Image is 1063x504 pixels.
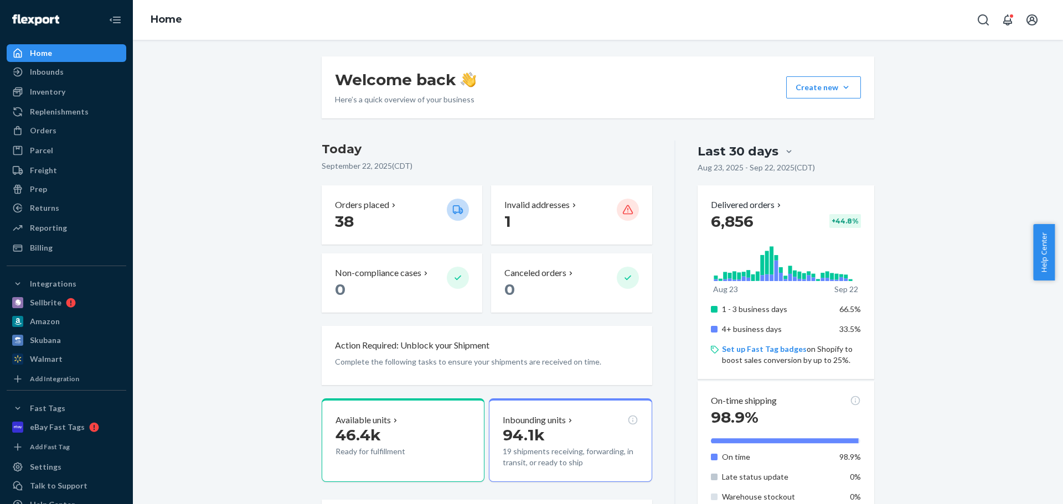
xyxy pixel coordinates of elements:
a: Home [7,44,126,62]
div: Billing [30,242,53,253]
button: Open notifications [997,9,1019,31]
p: Invalid addresses [504,199,570,211]
p: Sep 22 [834,284,858,295]
span: 38 [335,212,354,231]
div: Orders [30,125,56,136]
p: 19 shipments receiving, forwarding, in transit, or ready to ship [503,446,638,468]
div: Amazon [30,316,60,327]
a: Replenishments [7,103,126,121]
button: Help Center [1033,224,1055,280]
span: 98.9% [711,408,758,427]
p: on Shopify to boost sales conversion by up to 25%. [722,344,861,366]
button: Non-compliance cases 0 [322,253,482,313]
p: Here’s a quick overview of your business [335,94,476,105]
a: Home [151,13,182,25]
span: 1 [504,212,511,231]
a: Inbounds [7,63,126,81]
img: Flexport logo [12,14,59,25]
div: Home [30,48,52,59]
p: Canceled orders [504,267,566,279]
div: Talk to Support [30,480,87,491]
img: hand-wave emoji [461,72,476,87]
span: 94.1k [503,425,545,444]
button: Orders placed 38 [322,185,482,245]
p: Aug 23 [713,284,738,295]
iframe: Opens a widget where you can chat to one of our agents [993,471,1052,498]
button: Create new [786,76,861,98]
div: Integrations [30,278,76,289]
a: Add Fast Tag [7,440,126,454]
button: Canceled orders 0 [491,253,652,313]
a: Sellbrite [7,294,126,311]
div: Last 30 days [698,143,778,160]
div: Skubana [30,335,61,346]
p: 4+ business days [722,324,831,335]
div: Prep [30,184,47,195]
span: 66.5% [839,304,861,314]
div: Settings [30,461,61,472]
p: Aug 23, 2025 - Sep 22, 2025 ( CDT ) [698,162,815,173]
p: Orders placed [335,199,389,211]
a: Skubana [7,331,126,349]
p: Action Required: Unblock your Shipment [335,339,489,352]
a: Parcel [7,142,126,159]
div: Inbounds [30,66,64,77]
a: Walmart [7,350,126,368]
a: Freight [7,162,126,179]
button: Integrations [7,275,126,293]
p: Inbounding units [503,414,566,427]
div: Walmart [30,354,63,365]
button: Fast Tags [7,399,126,417]
span: 46.4k [336,425,381,444]
p: On-time shipping [711,394,777,407]
div: Fast Tags [30,403,65,414]
h3: Today [322,141,652,158]
button: Open Search Box [972,9,994,31]
div: eBay Fast Tags [30,422,85,433]
div: Add Integration [30,374,79,383]
p: September 22, 2025 ( CDT ) [322,160,652,172]
a: Returns [7,199,126,217]
span: 6,856 [711,212,754,231]
div: Sellbrite [30,297,61,308]
p: Late status update [722,471,831,482]
h1: Welcome back [335,70,476,90]
ol: breadcrumbs [142,4,191,36]
span: 33.5% [839,324,861,334]
span: 0 [335,280,345,299]
a: Set up Fast Tag badges [722,344,807,354]
a: Reporting [7,219,126,237]
div: + 44.8 % [829,214,861,228]
span: 0% [850,492,861,501]
div: Freight [30,165,57,176]
button: Inbounding units94.1k19 shipments receiving, forwarding, in transit, or ready to ship [489,398,652,482]
div: Parcel [30,145,53,156]
p: Non-compliance cases [335,267,421,279]
div: Inventory [30,86,65,97]
p: 1 - 3 business days [722,304,831,315]
a: Amazon [7,313,126,330]
div: Add Fast Tag [30,442,70,451]
p: Available units [336,414,391,427]
p: Complete the following tasks to ensure your shipments are received on time. [335,356,639,367]
button: Talk to Support [7,477,126,495]
a: Orders [7,122,126,139]
a: Add Integration [7,372,126,386]
p: Warehouse stockout [722,491,831,502]
a: Settings [7,458,126,476]
p: Ready for fulfillment [336,446,438,457]
a: Prep [7,180,126,198]
button: Delivered orders [711,199,783,211]
div: Reporting [30,222,67,233]
a: Inventory [7,83,126,101]
button: Open account menu [1021,9,1043,31]
span: 0 [504,280,515,299]
p: On time [722,451,831,463]
button: Available units46.4kReady for fulfillment [322,398,484,482]
a: eBay Fast Tags [7,418,126,436]
div: Replenishments [30,106,89,117]
button: Close Navigation [104,9,126,31]
div: Returns [30,202,59,214]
